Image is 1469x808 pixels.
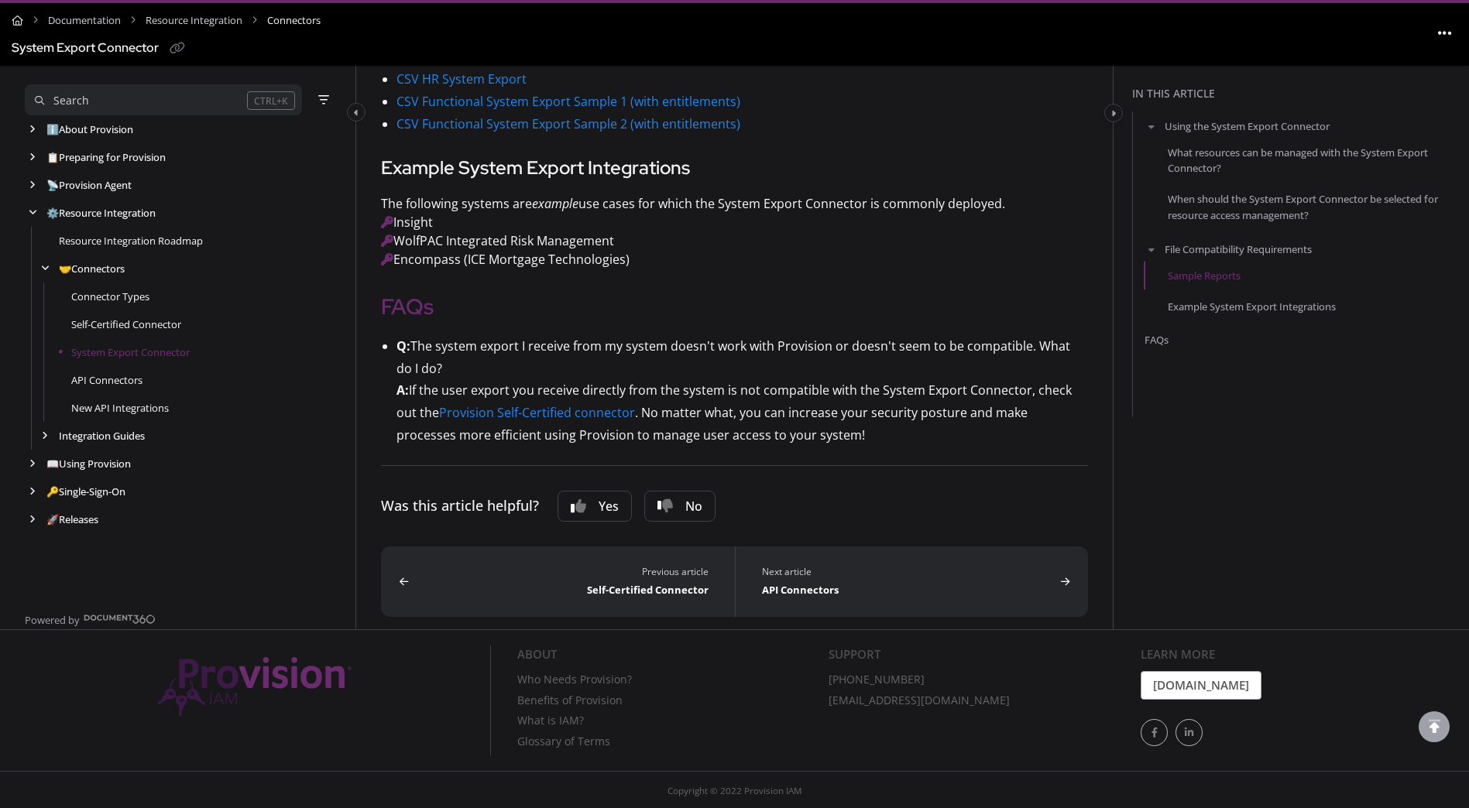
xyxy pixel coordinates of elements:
[1145,118,1158,135] button: arrow
[46,122,133,137] a: About Provision
[12,9,23,32] a: Home
[396,93,740,110] a: CSV Functional System Export Sample 1 (with entitlements)
[25,178,40,193] div: arrow
[146,9,242,32] a: Resource Integration
[46,177,132,193] a: Provision Agent
[46,484,125,499] a: Single-Sign-On
[25,512,40,527] div: arrow
[46,150,59,164] span: 📋
[1419,711,1450,742] div: scroll to top
[414,565,709,580] div: Previous article
[381,546,735,617] button: Self-Certified Connector
[71,372,142,388] a: API Connectors
[517,692,818,713] a: Benefits of Provision
[1145,332,1169,348] a: FAQs
[247,91,295,110] div: CTRL+K
[46,206,59,220] span: ⚙️
[829,645,1129,671] div: Support
[46,512,98,527] a: Releases
[25,150,40,165] div: arrow
[396,70,527,87] a: CSV HR System Export
[46,205,156,221] a: Resource Integration
[1165,118,1330,134] a: Using the System Export Connector
[46,149,166,165] a: Preparing for Provision
[46,178,59,192] span: 📡
[1132,85,1463,102] div: In this article
[37,429,53,443] div: arrow
[158,657,352,717] img: Provision IAM Onboarding Platform
[517,671,818,692] a: Who Needs Provision?
[12,37,159,60] div: System Export Connector
[46,484,59,498] span: 🔑
[829,671,1129,692] a: [PHONE_NUMBER]
[46,457,59,471] span: 📖
[762,579,1055,597] div: API Connectors
[1165,241,1312,256] a: File Compatibility Requirements
[558,491,632,522] button: Yes
[396,335,1088,447] li: The system export I receive from my system doesn't work with Provision or doesn't seem to be comp...
[762,565,1055,580] div: Next article
[25,84,302,115] button: Search
[1141,645,1441,671] div: Learn More
[414,579,709,597] div: Self-Certified Connector
[517,733,818,754] a: Glossary of Terms
[396,382,409,399] strong: A:
[381,154,1088,182] h3: Example System Export Integrations
[396,115,740,132] a: CSV Functional System Export Sample 2 (with entitlements)
[46,456,131,471] a: Using Provision
[84,615,156,624] img: Document360
[1168,191,1463,222] a: When should the System Export Connector be selected for resource access management?
[381,290,1088,323] h2: FAQs
[1168,268,1241,283] a: Sample Reports
[25,609,156,628] a: Powered by Document360 - opens in a new tab
[644,491,716,522] button: No
[59,261,125,276] a: Connectors
[46,512,59,526] span: 🚀
[25,612,80,628] span: Powered by
[381,194,1088,269] p: The following systems are use cases for which the System Export Connector is commonly deployed. I...
[71,317,181,332] a: Self-Certified Connector
[71,344,190,360] a: System Export Connector
[1168,145,1463,176] a: What resources can be managed with the System Export Connector?
[1141,671,1261,700] a: [DOMAIN_NAME]
[532,195,578,212] em: example
[25,484,40,499] div: arrow
[53,92,89,109] div: Search
[71,400,169,416] a: New API Integrations
[46,122,59,136] span: ℹ️
[439,404,635,421] a: Provision Self-Certified connector
[25,206,40,221] div: arrow
[1168,299,1336,314] a: Example System Export Integrations
[25,122,40,137] div: arrow
[48,9,121,32] a: Documentation
[829,692,1129,713] a: [EMAIL_ADDRESS][DOMAIN_NAME]
[396,337,410,354] strong: Q:
[517,645,818,671] div: About
[59,262,71,276] span: 🤝
[165,36,190,61] button: Copy link of
[71,289,149,304] a: Connector Types
[517,712,818,733] a: What is IAM?
[735,546,1089,617] button: API Connectors
[59,428,145,443] a: Integration Guides
[1104,104,1123,122] button: Category toggle
[25,457,40,471] div: arrow
[1145,240,1158,257] button: arrow
[1433,20,1457,45] button: Article more options
[267,9,321,32] span: Connectors
[59,233,203,248] a: Resource Integration Roadmap
[37,262,53,276] div: arrow
[314,91,333,109] button: Filter
[347,103,366,122] button: Category toggle
[381,495,539,517] div: Was this article helpful?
